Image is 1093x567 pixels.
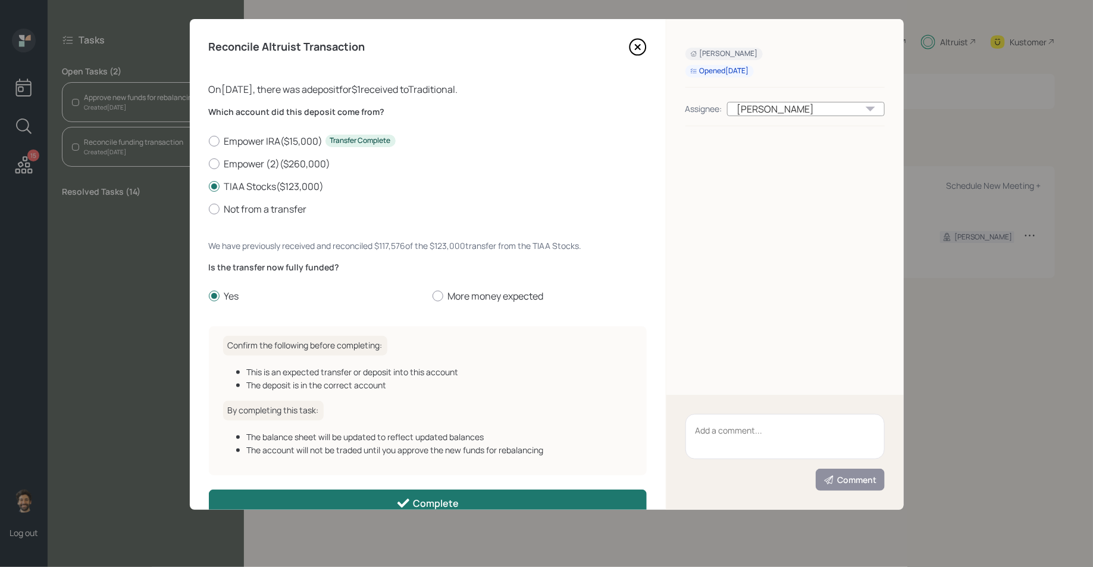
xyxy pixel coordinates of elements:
label: Not from a transfer [209,202,647,216]
button: Comment [816,469,885,491]
h6: Confirm the following before completing: [223,336,387,356]
button: Complete [209,490,647,516]
label: More money expected [433,289,647,303]
div: [PERSON_NAME] [690,49,758,59]
label: TIAA Stocks ( $123,000 ) [209,180,647,193]
div: Comment [823,474,877,486]
div: Complete [396,496,459,510]
div: On [DATE] , there was a deposit for $1 received to Traditional . [209,82,647,96]
div: The account will not be traded until you approve the new funds for rebalancing [247,444,632,456]
div: This is an expected transfer or deposit into this account [247,366,632,378]
h6: By completing this task: [223,401,324,420]
h4: Reconcile Altruist Transaction [209,40,365,54]
div: The deposit is in the correct account [247,379,632,391]
div: The balance sheet will be updated to reflect updated balances [247,431,632,443]
label: Empower IRA ( $15,000 ) [209,135,647,148]
div: Opened [DATE] [690,66,749,76]
label: Which account did this deposit come from? [209,106,647,118]
div: [PERSON_NAME] [727,102,885,116]
label: Yes [209,289,423,303]
div: Assignee: [685,102,722,115]
div: We have previously received and reconciled $117,576 of the $123,000 transfer from the TIAA Stocks . [209,239,647,252]
label: Empower (2) ( $260,000 ) [209,157,647,170]
div: Transfer Complete [330,136,391,146]
label: Is the transfer now fully funded? [209,261,647,273]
